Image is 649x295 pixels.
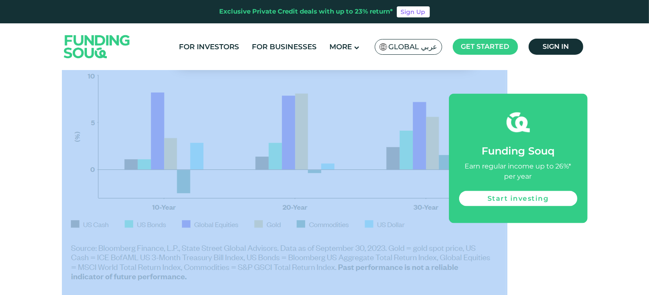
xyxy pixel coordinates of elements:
[482,144,554,157] span: Funding Souq
[389,42,437,52] span: Global عربي
[220,7,393,17] div: Exclusive Private Credit deals with up to 23% return*
[329,42,352,51] span: More
[507,110,530,134] img: fsicon
[529,39,583,55] a: Sign in
[459,191,577,206] a: Start investing
[459,161,577,181] div: Earn regular income up to 26%* per year
[461,42,510,51] span: Get started
[379,43,387,51] img: SA Flag
[177,40,241,54] a: For Investors
[250,40,319,54] a: For Businesses
[56,25,139,68] img: Logo
[397,6,430,17] a: Sign Up
[543,42,569,51] span: Sign in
